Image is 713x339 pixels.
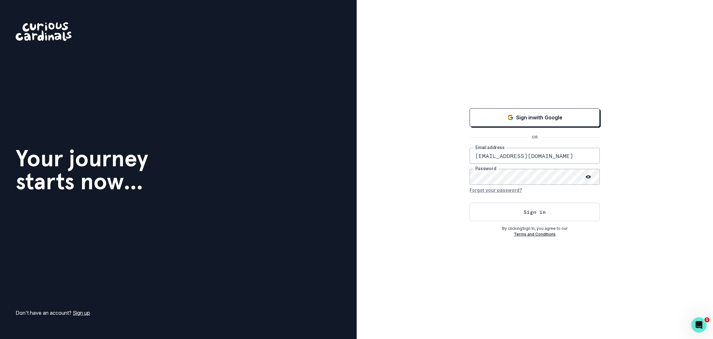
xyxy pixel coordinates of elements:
[704,317,709,322] span: 1
[16,309,90,317] p: Don't have an account?
[470,185,522,195] button: Forgot your password?
[516,114,562,121] p: Sign in with Google
[73,310,90,316] a: Sign up
[528,134,541,140] p: OR
[514,232,556,237] a: Terms and Conditions
[470,226,600,231] p: By clicking Sign In , you agree to our
[691,317,707,333] iframe: Intercom live chat
[16,147,148,193] h1: Your journey starts now...
[470,203,600,221] button: Sign in
[470,108,600,127] button: Sign in with Google (GSuite)
[16,22,71,41] img: Curious Cardinals Logo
